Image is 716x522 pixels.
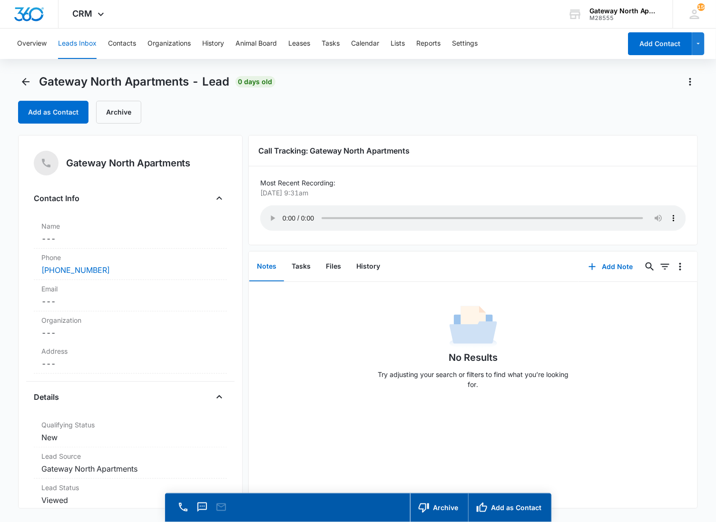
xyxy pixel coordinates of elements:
[58,29,97,59] button: Leads Inbox
[697,3,705,11] span: 150
[34,479,227,510] div: Lead StatusViewed
[579,255,642,278] button: Add Note
[391,29,405,59] button: Lists
[34,311,227,342] div: Organization---
[449,350,498,365] h1: No Results
[318,252,349,281] button: Files
[235,29,277,59] button: Animal Board
[41,252,220,262] label: Phone
[177,501,190,514] button: Call
[41,483,220,493] dt: Lead Status
[468,493,551,522] button: Add as Contact
[34,416,227,447] div: Qualifying StatusNew
[673,259,688,274] button: Overflow Menu
[212,389,227,405] button: Close
[322,29,340,59] button: Tasks
[260,205,686,231] audio: Your browser does not support the audio tag.
[147,29,191,59] button: Organizations
[41,284,220,294] label: Email
[41,463,220,474] dd: Gateway North Apartments
[697,3,705,11] div: notifications count
[41,264,110,276] a: [PHONE_NUMBER]
[351,29,379,59] button: Calendar
[41,346,220,356] label: Address
[212,191,227,206] button: Close
[66,156,191,170] h5: Gateway North Apartments
[642,259,657,274] button: Search...
[41,296,220,307] dd: ---
[39,75,230,89] span: Gateway North Apartments - Lead
[41,233,220,244] dd: ---
[628,32,692,55] button: Add Contact
[34,193,79,204] h4: Contact Info
[589,7,659,15] div: account name
[284,252,318,281] button: Tasks
[258,145,688,156] h3: Call Tracking: Gateway North Apartments
[177,506,190,514] a: Call
[196,501,209,514] button: Text
[373,369,573,389] p: Try adjusting your search or filters to find what you’re looking for.
[34,217,227,249] div: Name---
[202,29,224,59] button: History
[34,249,227,280] div: Phone[PHONE_NUMBER]
[249,252,284,281] button: Notes
[18,74,33,89] button: Back
[34,280,227,311] div: Email---
[657,259,673,274] button: Filters
[34,342,227,374] div: Address---
[288,29,310,59] button: Leases
[450,303,497,350] img: No Data
[41,221,220,231] label: Name
[17,29,47,59] button: Overview
[96,101,141,124] button: Archive
[452,29,478,59] button: Settings
[18,101,88,124] button: Add as Contact
[34,447,227,479] div: Lead SourceGateway North Apartments
[196,506,209,514] a: Text
[410,493,468,522] button: Archive
[41,420,220,430] label: Qualifying Status
[41,494,220,506] dd: Viewed
[34,391,59,403] h4: Details
[260,178,686,188] p: Most Recent Recording:
[589,15,659,21] div: account id
[41,315,220,325] label: Organization
[73,9,93,19] span: CRM
[41,451,220,461] dt: Lead Source
[683,74,698,89] button: Actions
[41,432,220,443] dd: New
[416,29,441,59] button: Reports
[41,327,220,338] dd: ---
[260,188,680,198] p: [DATE] 9:31am
[349,252,388,281] button: History
[235,76,275,87] span: 0 days old
[108,29,136,59] button: Contacts
[41,358,220,369] dd: ---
